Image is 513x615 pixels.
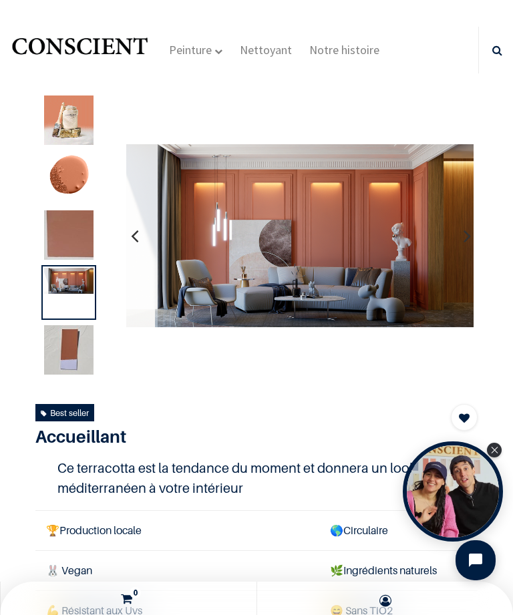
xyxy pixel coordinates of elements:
[10,33,150,68] img: Conscient
[44,325,94,375] img: Product image
[487,443,502,457] div: Close Tolstoy widget
[169,42,212,57] span: Peinture
[4,582,253,615] a: 0
[35,427,411,447] h1: Accueillant
[44,95,94,145] img: Product image
[41,405,89,420] div: Best seller
[164,27,228,73] a: Peinture
[451,404,478,431] button: Add to wishlist
[319,510,478,550] td: Circulaire
[403,441,503,542] div: Tolstoy bubble widget
[44,210,94,260] img: Product image
[10,33,150,68] a: Logo of Conscient
[240,42,292,57] span: Nettoyant
[330,564,343,577] span: 🌿
[403,441,503,542] div: Open Tolstoy widget
[403,441,503,542] div: Open Tolstoy
[459,410,470,426] span: Add to wishlist
[35,510,319,550] td: Production locale
[57,458,455,498] h4: Ce terracotta est la tendance du moment et donnera un look méditerranéen à votre intérieur
[330,524,343,537] span: 🌎
[319,550,478,590] td: Ingrédients naturels
[44,153,94,202] img: Product image
[309,42,379,57] span: Notre histoire
[46,564,92,577] span: 🐰 Vegan
[44,268,94,294] img: Product image
[126,144,474,327] img: Product image
[444,529,507,592] iframe: Tidio Chat
[130,587,141,598] sup: 0
[46,524,59,537] span: 🏆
